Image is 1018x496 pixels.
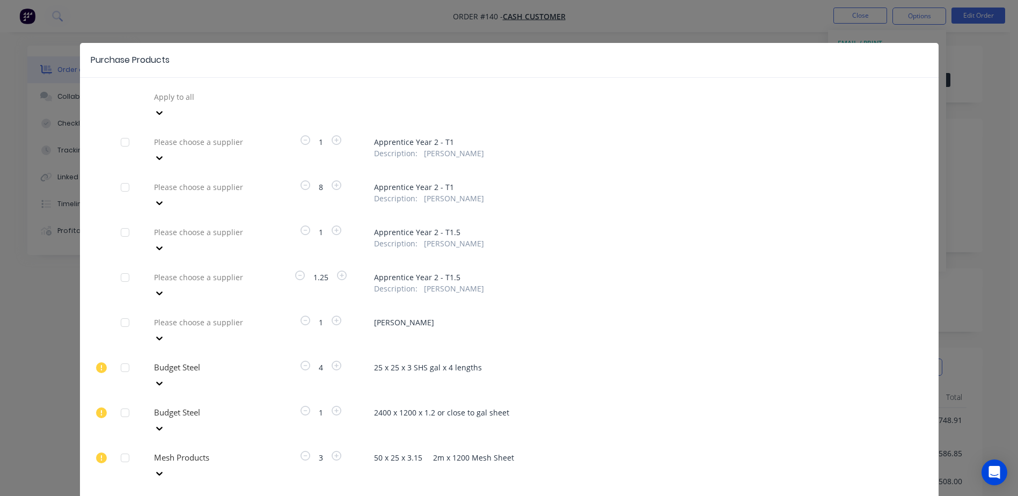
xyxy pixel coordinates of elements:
span: 4 [312,362,329,373]
span: 1 [312,317,329,328]
span: [PERSON_NAME] [424,148,484,159]
span: 1 [312,227,329,238]
span: Apprentice Year 2 - T1.5 [374,227,898,238]
span: [PERSON_NAME] [374,317,898,328]
span: 2400 x 1200 x 1.2 or close to gal sheet [374,407,898,418]
div: Purchase Products [91,54,170,67]
div: Open Intercom Messenger [982,459,1007,485]
span: 1.25 [307,272,335,283]
span: [PERSON_NAME] [424,283,484,294]
span: Apprentice Year 2 - T1.5 [374,272,898,283]
span: Description : [374,193,418,204]
span: 1 [312,407,329,418]
span: Description : [374,148,418,159]
span: Apprentice Year 2 - T1 [374,136,898,148]
span: 50 x 25 x 3.15 2m x 1200 Mesh Sheet [374,452,898,463]
span: 3 [312,452,329,463]
span: 8 [312,181,329,193]
span: [PERSON_NAME] [424,193,484,204]
span: Description : [374,238,418,249]
span: 1 [312,136,329,148]
span: Apprentice Year 2 - T1 [374,181,898,193]
span: [PERSON_NAME] [424,238,484,249]
span: Description : [374,283,418,294]
span: 25 x 25 x 3 SHS gal x 4 lengths [374,362,898,373]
